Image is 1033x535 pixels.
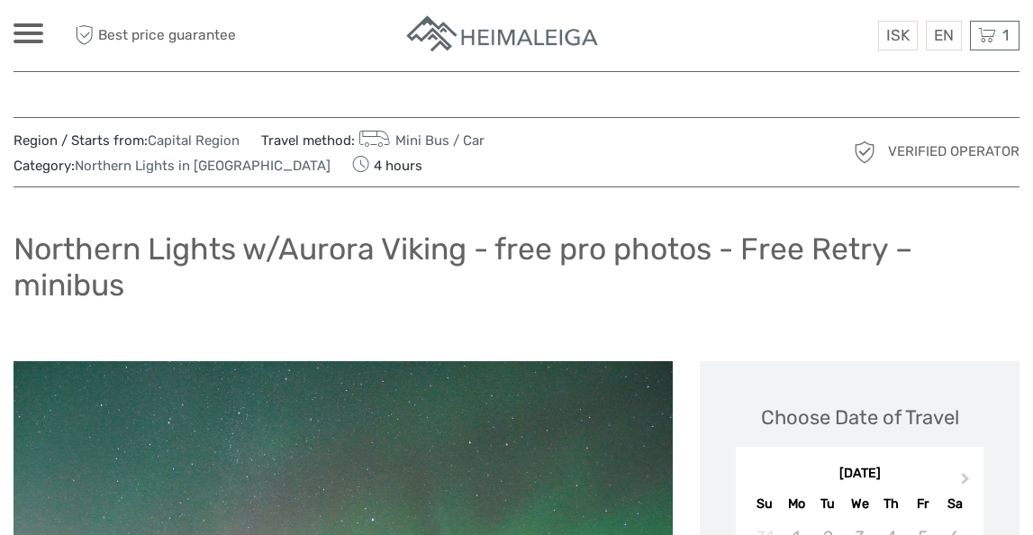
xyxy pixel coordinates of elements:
div: EN [926,21,962,50]
div: We [844,492,875,516]
span: Travel method: [261,127,485,152]
span: 1 [1000,26,1011,44]
span: Category: [14,157,331,176]
div: [DATE] [736,465,983,484]
img: Apartments in Reykjavik [404,14,603,58]
a: Capital Region [148,132,240,149]
a: Mini Bus / Car [355,132,485,149]
div: Tu [812,492,844,516]
span: 4 hours [352,152,422,177]
div: Sa [938,492,970,516]
span: Best price guarantee [70,21,265,50]
div: Fr [907,492,938,516]
span: Region / Starts from: [14,131,240,150]
img: verified_operator_grey_128.png [850,138,879,167]
h1: Northern Lights w/Aurora Viking - free pro photos - Free Retry – minibus [14,231,1019,304]
div: Th [875,492,907,516]
span: Verified Operator [888,142,1019,161]
span: ISK [886,26,910,44]
button: Next Month [953,469,982,498]
a: Northern Lights in [GEOGRAPHIC_DATA] [75,158,331,174]
div: Mo [781,492,812,516]
div: Su [748,492,780,516]
div: Choose Date of Travel [761,404,959,431]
